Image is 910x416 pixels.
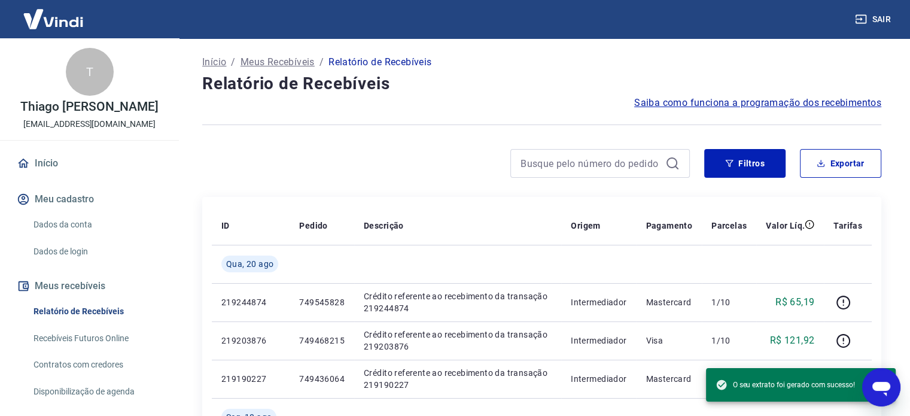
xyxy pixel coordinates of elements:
[14,273,165,299] button: Meus recebíveis
[328,55,431,69] p: Relatório de Recebíveis
[226,258,273,270] span: Qua, 20 ago
[299,373,345,385] p: 749436064
[364,290,552,314] p: Crédito referente ao recebimento da transação 219244874
[14,150,165,177] a: Início
[14,1,92,37] img: Vindi
[634,96,881,110] a: Saiba como funciona a programação dos recebimentos
[775,295,814,309] p: R$ 65,19
[646,220,692,232] p: Pagamento
[711,220,747,232] p: Parcelas
[716,379,855,391] span: O seu extrato foi gerado com sucesso!
[29,353,165,377] a: Contratos com credores
[646,335,692,347] p: Visa
[319,55,324,69] p: /
[29,212,165,237] a: Dados da conta
[20,101,158,113] p: Thiago [PERSON_NAME]
[364,220,404,232] p: Descrição
[646,373,692,385] p: Mastercard
[241,55,315,69] a: Meus Recebíveis
[364,367,552,391] p: Crédito referente ao recebimento da transação 219190227
[29,379,165,404] a: Disponibilização de agenda
[521,154,661,172] input: Busque pelo número do pedido
[571,373,626,385] p: Intermediador
[14,186,165,212] button: Meu cadastro
[766,220,805,232] p: Valor Líq.
[23,118,156,130] p: [EMAIL_ADDRESS][DOMAIN_NAME]
[221,220,230,232] p: ID
[364,329,552,353] p: Crédito referente ao recebimento da transação 219203876
[202,72,881,96] h4: Relatório de Recebíveis
[29,239,165,264] a: Dados de login
[66,48,114,96] div: T
[571,296,626,308] p: Intermediador
[571,220,600,232] p: Origem
[29,299,165,324] a: Relatório de Recebíveis
[299,296,345,308] p: 749545828
[231,55,235,69] p: /
[833,220,862,232] p: Tarifas
[299,220,327,232] p: Pedido
[646,296,692,308] p: Mastercard
[221,373,280,385] p: 219190227
[221,335,280,347] p: 219203876
[202,55,226,69] a: Início
[29,326,165,351] a: Recebíveis Futuros Online
[800,149,881,178] button: Exportar
[704,149,786,178] button: Filtros
[770,333,815,348] p: R$ 121,92
[299,335,345,347] p: 749468215
[221,296,280,308] p: 219244874
[711,335,747,347] p: 1/10
[711,296,747,308] p: 1/10
[862,368,900,406] iframe: Botão para abrir a janela de mensagens
[853,8,896,31] button: Sair
[571,335,626,347] p: Intermediador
